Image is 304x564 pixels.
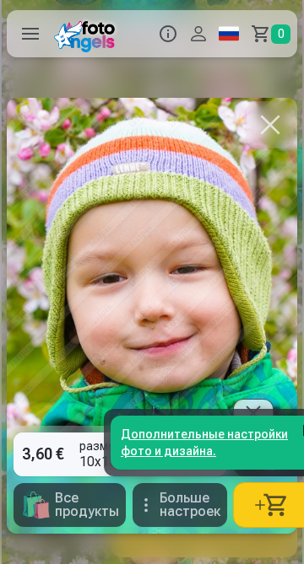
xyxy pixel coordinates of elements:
[244,10,297,57] a: Корзина0
[14,483,126,527] button: 🛍Все продукты
[271,24,290,44] span: 0
[153,10,183,57] button: Инфо
[160,491,220,518] span: Больше настроек
[133,483,227,527] button: Больше настроек
[79,432,135,476] div: 10x15cm
[14,432,73,476] div: 3,60 €
[183,10,214,57] button: Профиль
[55,491,119,518] span: Все продукты
[20,490,52,520] span: 🛍
[214,10,244,57] a: Global
[54,15,121,52] img: /fa1
[79,440,124,452] strong: размер :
